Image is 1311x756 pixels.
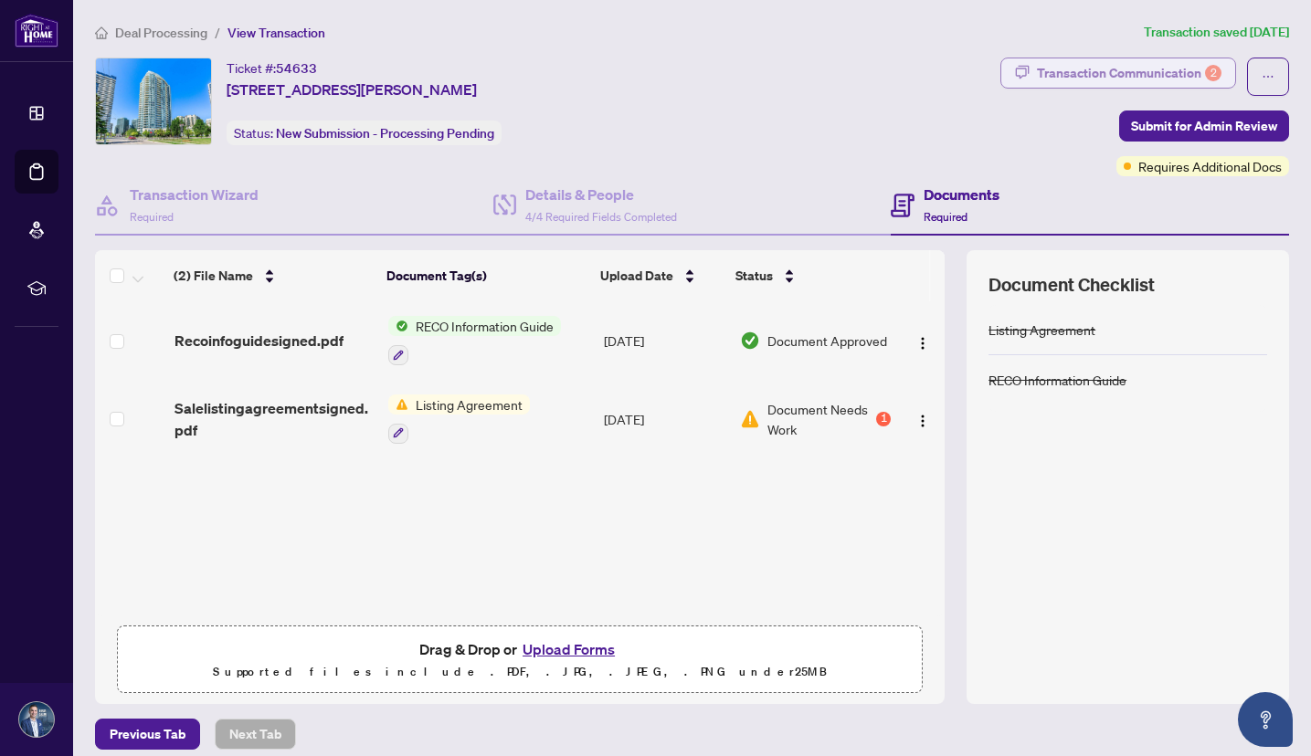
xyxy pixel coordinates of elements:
span: Listing Agreement [408,394,530,415]
img: logo [15,14,58,47]
div: RECO Information Guide [989,370,1126,390]
div: Status: [227,121,502,145]
span: Status [735,266,773,286]
button: Logo [908,326,937,355]
div: Ticket #: [227,58,317,79]
span: Upload Date [600,266,673,286]
span: RECO Information Guide [408,316,561,336]
h4: Transaction Wizard [130,184,259,205]
h4: Details & People [525,184,677,205]
span: (2) File Name [174,266,253,286]
th: (2) File Name [166,250,379,301]
span: Document Checklist [989,272,1155,298]
th: Upload Date [593,250,728,301]
button: Previous Tab [95,719,200,750]
img: Status Icon [388,316,408,336]
button: Status IconRECO Information Guide [388,316,561,365]
span: Required [924,210,967,224]
span: [STREET_ADDRESS][PERSON_NAME] [227,79,477,100]
span: Submit for Admin Review [1131,111,1277,141]
span: Previous Tab [110,719,185,749]
img: Document Status [740,409,760,429]
button: Open asap [1238,692,1293,747]
li: / [215,22,220,43]
article: Transaction saved [DATE] [1144,22,1289,43]
span: Drag & Drop orUpload FormsSupported files include .PDF, .JPG, .JPEG, .PNG under25MB [118,626,922,694]
span: New Submission - Processing Pending [276,125,494,142]
span: Required [130,210,174,224]
img: Status Icon [388,394,408,415]
span: View Transaction [227,25,325,41]
div: Transaction Communication [1037,58,1221,88]
span: Deal Processing [115,25,207,41]
div: Listing Agreement [989,320,1095,340]
p: Supported files include .PDF, .JPG, .JPEG, .PNG under 25 MB [129,661,911,683]
img: Profile Icon [19,702,54,737]
img: Logo [915,336,930,351]
span: 4/4 Required Fields Completed [525,210,677,224]
button: Transaction Communication2 [1000,58,1236,89]
button: Submit for Admin Review [1119,110,1289,142]
img: IMG-C12418295_1.jpg [96,58,211,144]
button: Logo [908,404,937,434]
span: Recoinfoguidesigned.pdf [174,330,344,352]
button: Next Tab [215,719,296,750]
span: home [95,26,108,39]
span: Drag & Drop or [419,637,620,661]
button: Upload Forms [517,637,620,661]
span: Document Approved [767,331,887,351]
td: [DATE] [597,380,733,458]
div: 2 [1205,65,1221,81]
span: Document Needs Work [767,399,872,439]
th: Document Tag(s) [379,250,594,301]
span: Salelistingagreementsigned.pdf [174,397,374,441]
img: Logo [915,414,930,428]
img: Document Status [740,331,760,351]
span: ellipsis [1262,70,1274,83]
th: Status [728,250,893,301]
button: Status IconListing Agreement [388,394,530,444]
td: [DATE] [597,301,733,380]
span: 54633 [276,60,317,77]
div: 1 [876,412,891,426]
h4: Documents [924,184,999,205]
span: Requires Additional Docs [1138,156,1282,176]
